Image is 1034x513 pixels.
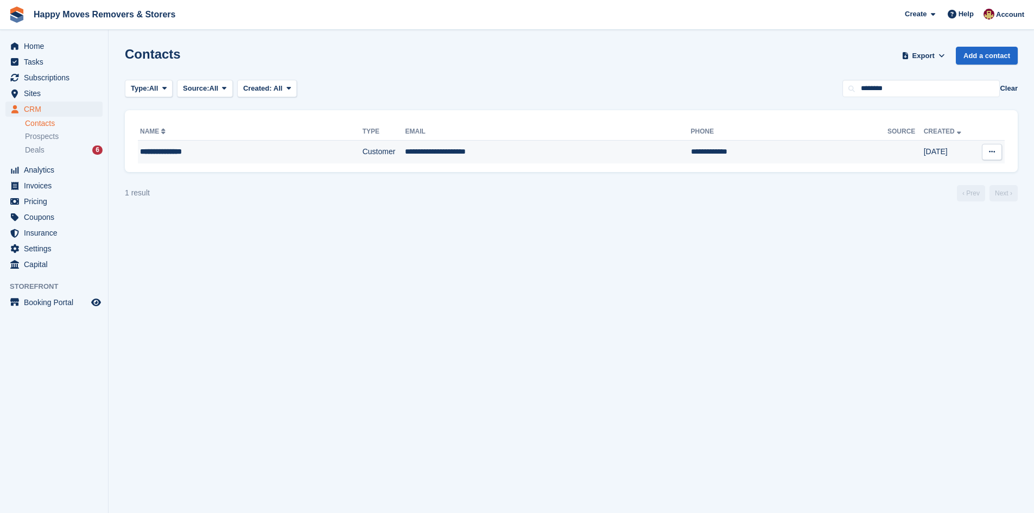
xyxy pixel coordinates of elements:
span: Type: [131,83,149,94]
span: All [274,84,283,92]
span: Tasks [24,54,89,69]
a: menu [5,210,103,225]
span: Home [24,39,89,54]
th: Source [887,123,924,141]
span: Storefront [10,281,108,292]
span: Account [996,9,1024,20]
span: Subscriptions [24,70,89,85]
a: Next [989,185,1018,201]
span: CRM [24,102,89,117]
span: Export [912,50,935,61]
a: Prospects [25,131,103,142]
a: Contacts [25,118,103,129]
a: Add a contact [956,47,1018,65]
span: Prospects [25,131,59,142]
span: Analytics [24,162,89,178]
nav: Page [955,185,1020,201]
span: Booking Portal [24,295,89,310]
td: Customer [363,141,405,163]
img: stora-icon-8386f47178a22dfd0bd8f6a31ec36ba5ce8667c1dd55bd0f319d3a0aa187defe.svg [9,7,25,23]
a: menu [5,70,103,85]
a: menu [5,39,103,54]
a: Name [140,128,168,135]
span: Source: [183,83,209,94]
a: menu [5,241,103,256]
button: Source: All [177,80,233,98]
span: All [149,83,158,94]
a: menu [5,162,103,178]
a: menu [5,102,103,117]
a: Happy Moves Removers & Storers [29,5,180,23]
button: Export [899,47,947,65]
button: Clear [1000,83,1018,94]
a: Previous [957,185,985,201]
td: [DATE] [924,141,975,163]
span: Pricing [24,194,89,209]
h1: Contacts [125,47,181,61]
a: menu [5,178,103,193]
span: Created: [243,84,272,92]
th: Type [363,123,405,141]
a: menu [5,257,103,272]
img: Steven Fry [984,9,994,20]
div: 6 [92,145,103,155]
a: menu [5,194,103,209]
th: Email [405,123,690,141]
span: Insurance [24,225,89,240]
button: Created: All [237,80,297,98]
span: Deals [25,145,45,155]
th: Phone [691,123,887,141]
a: Deals 6 [25,144,103,156]
span: Sites [24,86,89,101]
a: menu [5,86,103,101]
span: All [210,83,219,94]
button: Type: All [125,80,173,98]
span: Settings [24,241,89,256]
span: Coupons [24,210,89,225]
span: Help [959,9,974,20]
a: Created [924,128,963,135]
a: Preview store [90,296,103,309]
span: Create [905,9,927,20]
a: menu [5,54,103,69]
a: menu [5,295,103,310]
div: 1 result [125,187,150,199]
span: Invoices [24,178,89,193]
a: menu [5,225,103,240]
span: Capital [24,257,89,272]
